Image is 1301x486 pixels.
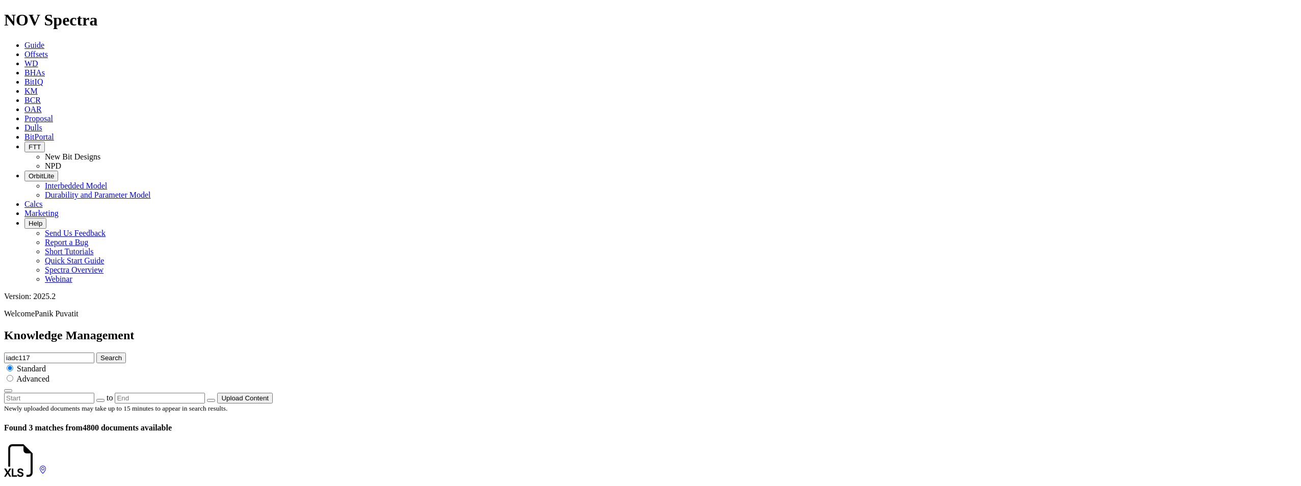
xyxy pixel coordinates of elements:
button: OrbitLite [24,171,58,181]
span: Advanced [16,374,49,383]
h2: Knowledge Management [4,329,1297,342]
a: Calcs [24,200,43,208]
span: Help [29,220,42,227]
span: Found 3 matches from [4,423,83,432]
span: OrbitLite [29,172,54,180]
a: OAR [24,105,42,114]
a: BHAs [24,68,45,77]
a: Proposal [24,114,53,123]
a: BCR [24,96,41,104]
a: Durability and Parameter Model [45,191,151,199]
a: Dulls [24,123,42,132]
span: Standard [17,364,46,373]
input: End [115,393,205,403]
span: FTT [29,143,41,151]
p: Welcome [4,309,1297,318]
span: to [107,393,113,402]
a: Marketing [24,209,59,218]
a: BitPortal [24,132,54,141]
small: Newly uploaded documents may take up to 15 minutes to appear in search results. [4,404,227,412]
a: WD [24,59,38,68]
h4: 4800 documents available [4,423,1297,433]
a: BitIQ [24,77,43,86]
button: Help [24,218,46,229]
a: NPD [45,161,61,170]
span: Panik Puvatit [35,309,79,318]
a: Offsets [24,50,48,59]
a: Short Tutorials [45,247,94,256]
input: e.g. Smoothsteer Record [4,353,94,363]
a: KM [24,87,38,95]
div: Version: 2025.2 [4,292,1297,301]
a: Interbedded Model [45,181,107,190]
a: Spectra Overview [45,265,103,274]
a: Report a Bug [45,238,88,247]
a: Send Us Feedback [45,229,106,237]
a: Quick Start Guide [45,256,104,265]
button: Search [96,353,126,363]
button: Upload Content [217,393,273,403]
a: Guide [24,41,44,49]
h1: NOV Spectra [4,11,1297,30]
a: Webinar [45,275,72,283]
input: Start [4,393,94,403]
button: FTT [24,142,45,152]
a: New Bit Designs [45,152,100,161]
